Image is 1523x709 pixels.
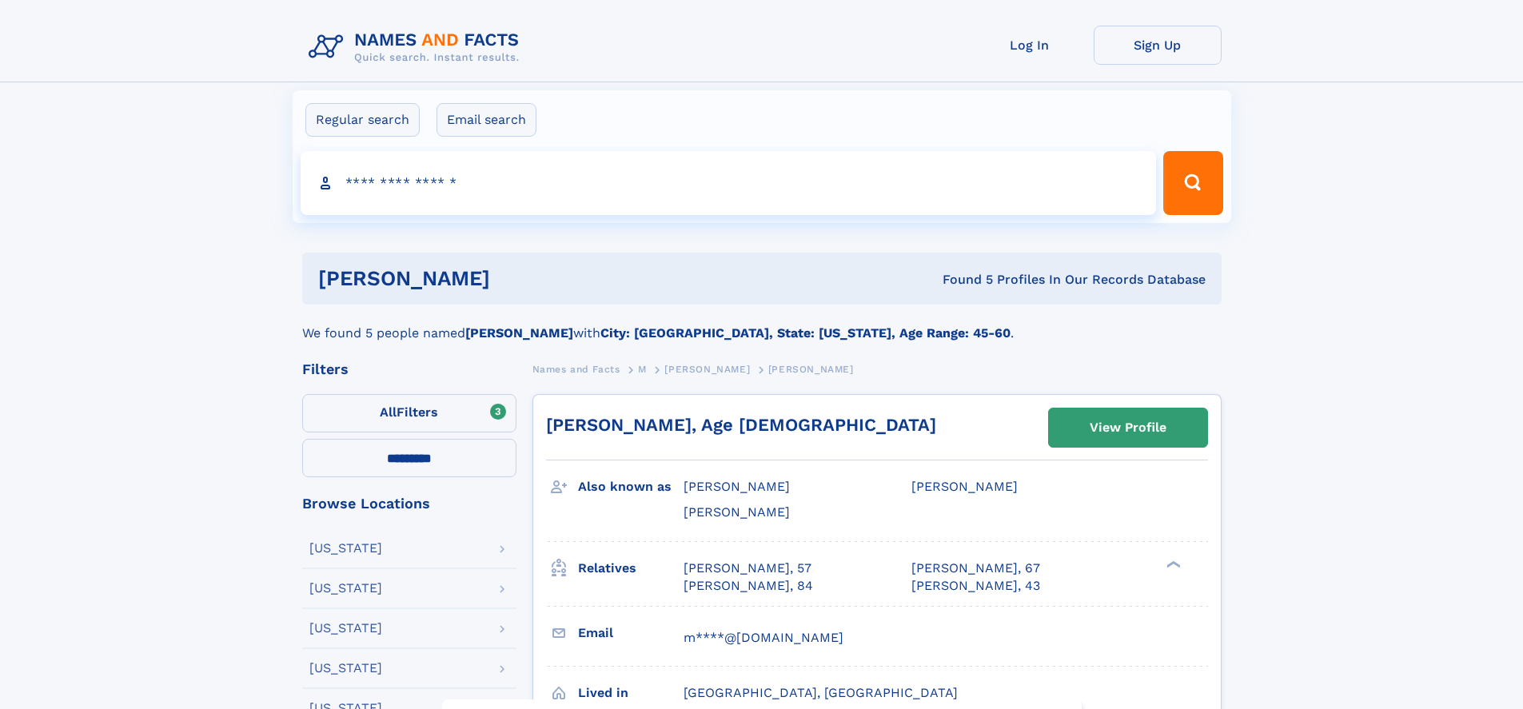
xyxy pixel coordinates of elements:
a: Names and Facts [532,359,620,379]
span: [GEOGRAPHIC_DATA], [GEOGRAPHIC_DATA] [684,685,958,700]
span: [PERSON_NAME] [664,364,750,375]
div: [US_STATE] [309,582,382,595]
h3: Also known as [578,473,684,500]
span: All [380,404,397,420]
a: [PERSON_NAME], 67 [911,560,1040,577]
a: [PERSON_NAME], 43 [911,577,1040,595]
b: [PERSON_NAME] [465,325,573,341]
div: We found 5 people named with . [302,305,1222,343]
span: M [638,364,647,375]
h3: Email [578,619,684,647]
div: Browse Locations [302,496,516,511]
a: [PERSON_NAME], 57 [684,560,811,577]
label: Email search [437,103,536,137]
div: Filters [302,362,516,376]
label: Filters [302,394,516,432]
a: [PERSON_NAME] [664,359,750,379]
div: [US_STATE] [309,542,382,555]
img: Logo Names and Facts [302,26,532,69]
h1: [PERSON_NAME] [318,269,716,289]
span: [PERSON_NAME] [684,504,790,520]
b: City: [GEOGRAPHIC_DATA], State: [US_STATE], Age Range: 45-60 [600,325,1011,341]
a: [PERSON_NAME], Age [DEMOGRAPHIC_DATA] [546,415,936,435]
a: [PERSON_NAME], 84 [684,577,813,595]
div: ❯ [1162,559,1182,569]
h3: Lived in [578,679,684,707]
div: Found 5 Profiles In Our Records Database [716,271,1206,289]
a: Log In [966,26,1094,65]
div: [US_STATE] [309,622,382,635]
a: View Profile [1049,408,1207,447]
span: [PERSON_NAME] [911,479,1018,494]
span: [PERSON_NAME] [684,479,790,494]
button: Search Button [1163,151,1222,215]
div: [US_STATE] [309,662,382,675]
a: M [638,359,647,379]
a: Sign Up [1094,26,1222,65]
label: Regular search [305,103,420,137]
div: View Profile [1090,409,1166,446]
h3: Relatives [578,555,684,582]
input: search input [301,151,1157,215]
span: [PERSON_NAME] [768,364,854,375]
